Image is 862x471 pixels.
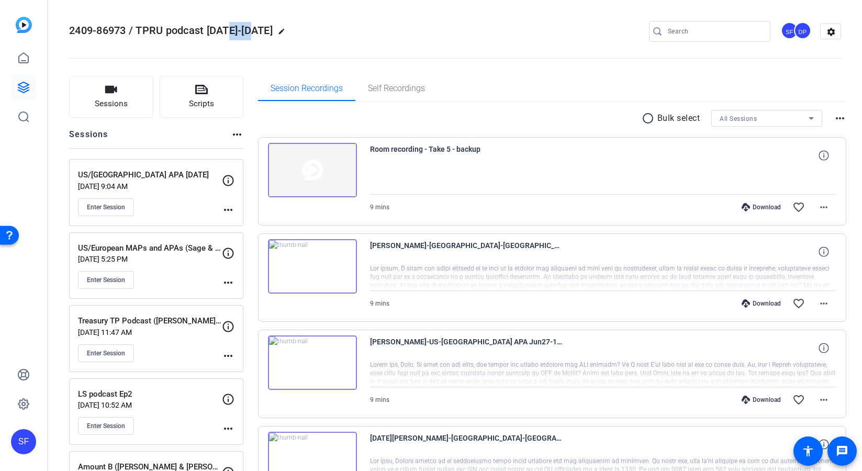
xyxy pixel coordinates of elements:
ngx-avatar: Shannon Feiszli [781,22,799,40]
span: 9 mins [370,204,389,211]
div: Download [736,203,786,211]
p: LS podcast Ep2 [78,388,222,400]
div: Download [736,299,786,308]
mat-icon: more_horiz [818,297,830,310]
ngx-avatar: Dan Palkowski [794,22,812,40]
mat-icon: more_horiz [834,112,846,125]
span: Scripts [189,98,214,110]
span: [DATE][PERSON_NAME]-[GEOGRAPHIC_DATA]-[GEOGRAPHIC_DATA] APA Jun27-1751035157561-webcam [370,432,564,457]
h2: Sessions [69,128,108,148]
button: Sessions [69,76,153,118]
span: Self Recordings [368,84,425,93]
p: Bulk select [657,112,700,125]
mat-icon: settings [821,24,842,40]
button: Enter Session [78,344,134,362]
mat-icon: favorite_border [792,201,805,214]
p: [DATE] 10:52 AM [78,401,222,409]
mat-icon: radio_button_unchecked [642,112,657,125]
img: thumb-nail [268,143,357,197]
img: thumb-nail [268,335,357,390]
mat-icon: more_horiz [222,422,234,435]
p: [DATE] 11:47 AM [78,328,222,337]
mat-icon: more_horiz [222,276,234,289]
button: Enter Session [78,417,134,435]
button: Enter Session [78,271,134,289]
img: blue-gradient.svg [16,17,32,33]
p: [DATE] 5:25 PM [78,255,222,263]
mat-icon: favorite_border [792,394,805,406]
mat-icon: more_horiz [231,128,243,141]
mat-icon: favorite_border [792,297,805,310]
span: 2409-86973 / TPRU podcast [DATE]-[DATE] [69,24,273,37]
p: [DATE] 9:04 AM [78,182,222,190]
span: [PERSON_NAME]-[GEOGRAPHIC_DATA]-[GEOGRAPHIC_DATA] APA Jun27-1751035159475-webcam [370,239,564,264]
mat-icon: more_horiz [222,204,234,216]
mat-icon: more_horiz [818,394,830,406]
mat-icon: accessibility [802,445,814,457]
span: 9 mins [370,300,389,307]
p: Treasury TP Podcast ([PERSON_NAME] & [PERSON_NAME]) [78,315,222,327]
div: Download [736,396,786,404]
p: US/[GEOGRAPHIC_DATA] APA [DATE] [78,169,222,181]
div: SF [11,429,36,454]
mat-icon: more_horiz [222,350,234,362]
mat-icon: edit [278,28,290,40]
span: Room recording - Take 5 - backup [370,143,564,168]
span: Enter Session [87,276,125,284]
mat-icon: message [836,445,848,457]
span: Enter Session [87,422,125,430]
p: US/European MAPs and APAs (Sage & [PERSON_NAME]) [78,242,222,254]
div: SF [781,22,798,39]
mat-icon: more_horiz [818,201,830,214]
img: thumb-nail [268,239,357,294]
span: Sessions [95,98,128,110]
span: 9 mins [370,396,389,403]
span: All Sessions [720,115,757,122]
button: Scripts [160,76,244,118]
button: Enter Session [78,198,134,216]
span: [PERSON_NAME]-US-[GEOGRAPHIC_DATA] APA Jun27-1751035158863-webcam [370,335,564,361]
span: Session Recordings [271,84,343,93]
div: DP [794,22,811,39]
span: Enter Session [87,203,125,211]
input: Search [668,25,762,38]
span: Enter Session [87,349,125,357]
